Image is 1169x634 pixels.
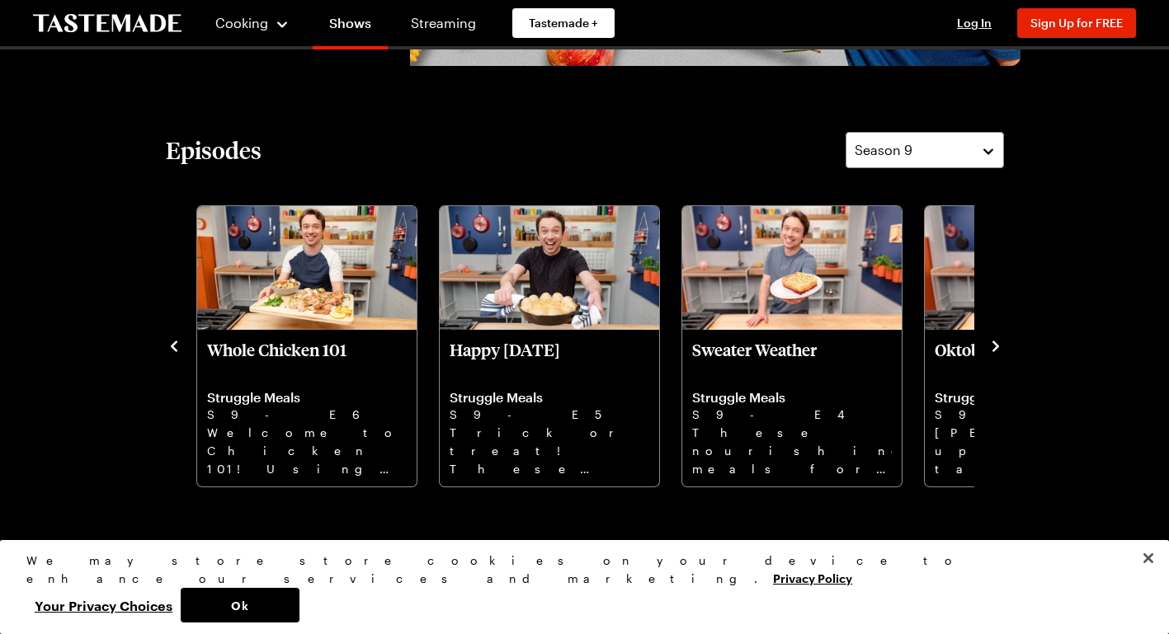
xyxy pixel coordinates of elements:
div: Happy Halloween [440,206,659,486]
button: Close [1130,540,1167,576]
a: Happy Halloween [450,340,649,477]
p: Whole Chicken 101 [207,340,407,379]
p: Struggle Meals [207,389,407,406]
img: Sweater Weather [682,206,902,330]
button: Log In [941,15,1007,31]
button: Season 9 [846,132,1004,168]
a: Oktoberfest [935,340,1134,477]
p: S9 - E3 [935,406,1134,424]
span: Tastemade + [529,15,598,31]
div: 7 / 12 [196,201,438,488]
img: Happy Halloween [440,206,659,330]
a: Tastemade + [512,8,615,38]
button: navigate to previous item [166,335,182,355]
div: 8 / 12 [438,201,681,488]
p: Welcome to Chicken 101! Using a whole chicken, make three complete meals that feed the entire fam... [207,424,407,477]
p: Struggle Meals [935,389,1134,406]
div: 10 / 12 [923,201,1166,488]
button: Sign Up for FREE [1017,8,1136,38]
span: Cooking [215,15,268,31]
span: Sign Up for FREE [1030,16,1123,30]
div: We may store store cookies on your device to enhance our services and marketing. [26,552,1129,588]
div: Sweater Weather [682,206,902,486]
button: Ok [181,588,299,622]
a: Whole Chicken 101 [207,340,407,477]
a: Sweater Weather [692,340,892,477]
div: Whole Chicken 101 [197,206,417,486]
p: S9 - E5 [450,406,649,424]
p: S9 - E4 [692,406,892,424]
a: More information about your privacy, opens in a new tab [773,570,852,585]
p: Trick or treat! These affordable, spooky [DATE]-spirited dishes are hard to beat! [450,424,649,477]
p: Struggle Meals [692,389,892,406]
a: Shows [313,3,388,49]
div: Privacy [26,552,1129,622]
h2: Episodes [166,135,262,165]
p: Oktoberfest [935,340,1134,379]
p: S9 - E6 [207,406,407,424]
button: Your Privacy Choices [26,588,181,622]
div: 9 / 12 [681,201,923,488]
span: Log In [957,16,992,30]
img: Whole Chicken 101 [197,206,417,330]
p: Struggle Meals [450,389,649,406]
div: Oktoberfest [925,206,1144,486]
img: Oktoberfest [925,206,1144,330]
p: These nourishing meals for chilly fall days will not only warm your belly but also your heart. [692,424,892,477]
p: Happy [DATE] [450,340,649,379]
button: Cooking [214,3,290,43]
button: navigate to next item [988,335,1004,355]
p: [PERSON_NAME] up tasty, German-inspired pub food to celebrate the fall season in style. [935,424,1134,477]
p: Sweater Weather [692,340,892,379]
a: To Tastemade Home Page [33,14,181,33]
span: Season 9 [855,140,912,160]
